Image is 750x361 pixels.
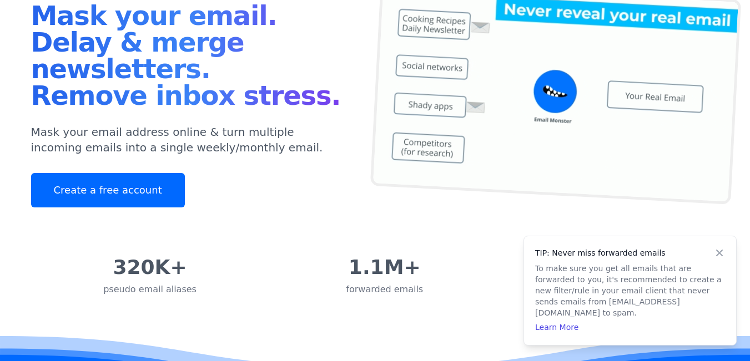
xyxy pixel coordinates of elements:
[346,256,423,278] div: 1.1M+
[103,283,197,296] div: pseudo email aliases
[31,173,185,207] a: Create a free account
[31,124,349,155] p: Mask your email address online & turn multiple incoming emails into a single weekly/monthly email.
[31,2,349,113] h1: Mask your email. Delay & merge newsletters. Remove inbox stress.
[346,283,423,296] div: forwarded emails
[103,256,197,278] div: 320K+
[535,247,725,258] h4: TIP: Never miss forwarded emails
[535,323,578,332] a: Learn More
[535,263,725,318] p: To make sure you get all emails that are forwarded to you, it's recommended to create a new filte...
